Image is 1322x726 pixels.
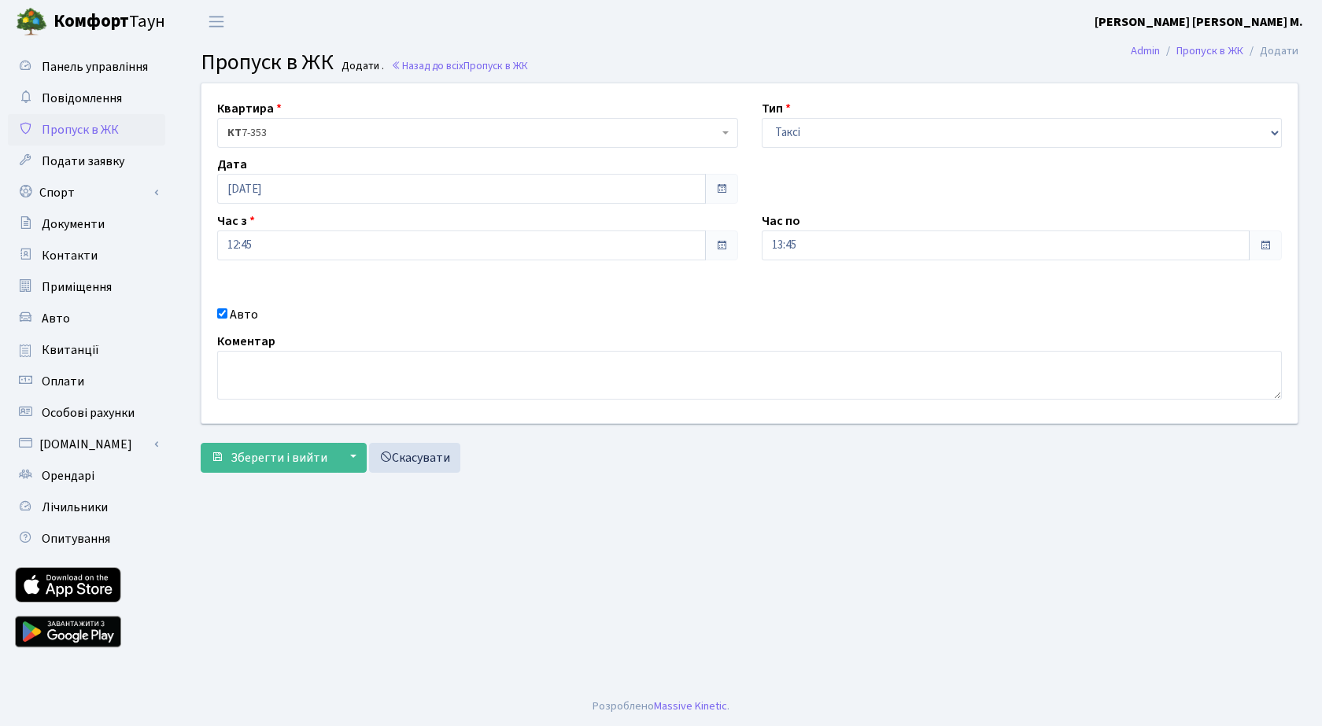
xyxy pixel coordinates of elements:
[1095,13,1303,31] a: [PERSON_NAME] [PERSON_NAME] М.
[217,118,738,148] span: <b>КТ</b>&nbsp;&nbsp;&nbsp;&nbsp;7-353
[8,114,165,146] a: Пропуск в ЖК
[8,177,165,208] a: Спорт
[42,121,119,138] span: Пропуск в ЖК
[227,125,718,141] span: <b>КТ</b>&nbsp;&nbsp;&nbsp;&nbsp;7-353
[8,83,165,114] a: Повідомлення
[8,397,165,429] a: Особові рахунки
[42,530,110,547] span: Опитування
[42,467,94,485] span: Орендарі
[338,60,384,73] small: Додати .
[42,216,105,233] span: Документи
[8,240,165,271] a: Контакти
[8,492,165,523] a: Лічильники
[201,46,334,78] span: Пропуск в ЖК
[8,271,165,303] a: Приміщення
[1176,42,1243,59] a: Пропуск в ЖК
[369,443,460,473] a: Скасувати
[42,247,98,264] span: Контакти
[54,9,165,35] span: Таун
[8,366,165,397] a: Оплати
[391,58,528,73] a: Назад до всіхПропуск в ЖК
[762,99,791,118] label: Тип
[8,146,165,177] a: Подати заявку
[54,9,129,34] b: Комфорт
[8,334,165,366] a: Квитанції
[42,310,70,327] span: Авто
[1131,42,1160,59] a: Admin
[8,523,165,555] a: Опитування
[1107,35,1322,68] nav: breadcrumb
[231,449,327,466] span: Зберегти і вийти
[654,698,727,714] a: Massive Kinetic
[217,332,275,351] label: Коментар
[42,58,148,76] span: Панель управління
[762,212,800,230] label: Час по
[42,341,99,359] span: Квитанції
[42,404,135,422] span: Особові рахунки
[197,9,236,35] button: Переключити навігацію
[42,499,108,516] span: Лічильники
[42,373,84,390] span: Оплати
[8,429,165,460] a: [DOMAIN_NAME]
[217,212,255,230] label: Час з
[8,460,165,492] a: Орендарі
[42,278,112,296] span: Приміщення
[227,125,242,141] b: КТ
[8,51,165,83] a: Панель управління
[42,153,124,170] span: Подати заявку
[201,443,338,473] button: Зберегти і вийти
[230,305,258,324] label: Авто
[217,99,282,118] label: Квартира
[463,58,528,73] span: Пропуск в ЖК
[217,155,247,174] label: Дата
[8,208,165,240] a: Документи
[593,698,729,715] div: Розроблено .
[8,303,165,334] a: Авто
[1243,42,1298,60] li: Додати
[16,6,47,38] img: logo.png
[42,90,122,107] span: Повідомлення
